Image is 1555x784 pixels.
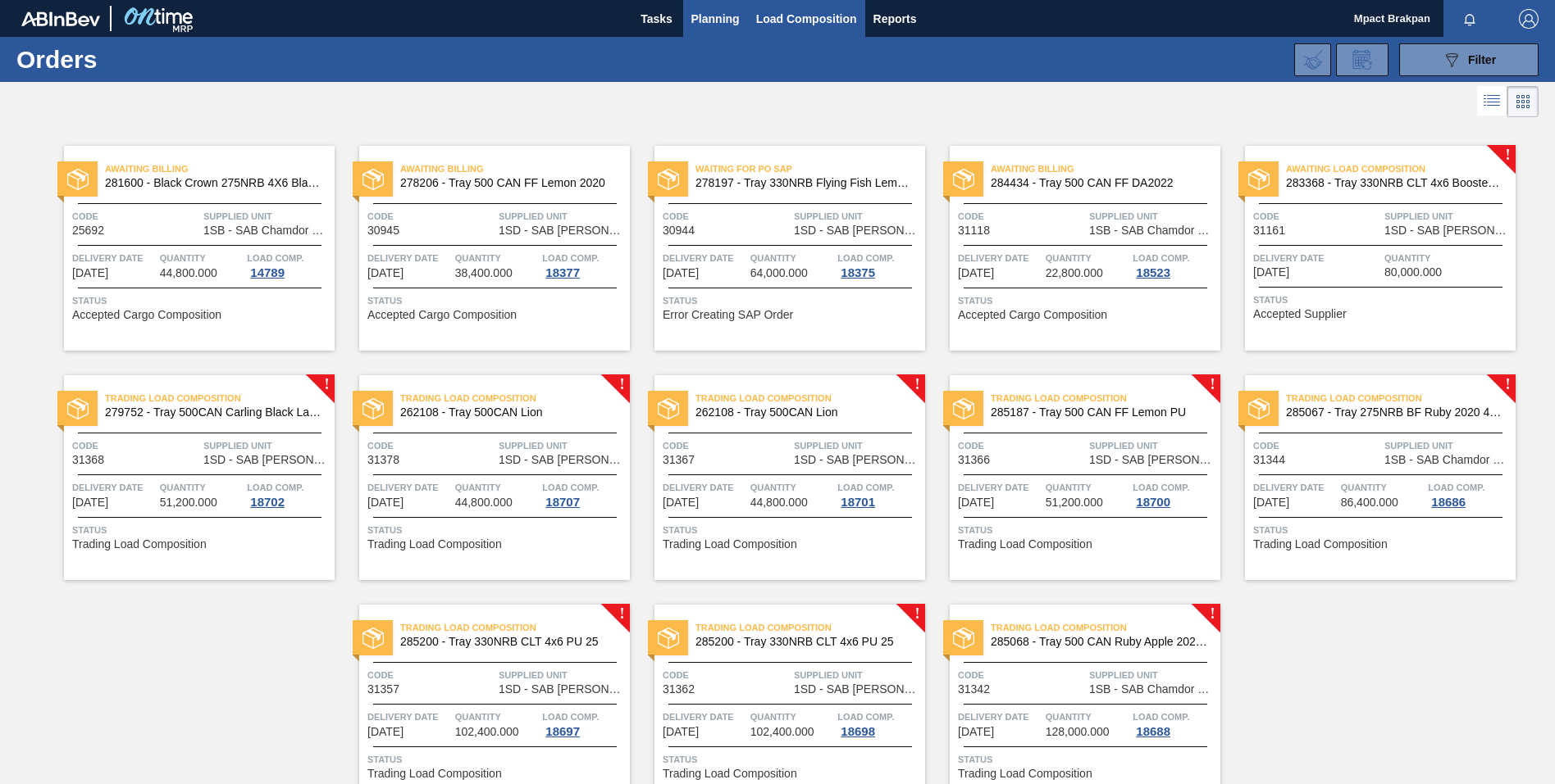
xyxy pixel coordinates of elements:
a: Load Comp.18686 [1428,479,1512,509]
span: 09/11/2025 [958,726,994,738]
img: status [658,398,679,419]
span: 08/22/2025 [367,267,404,279]
span: Status [958,751,1216,768]
img: status [67,398,89,419]
span: Supplied Unit [499,208,626,224]
span: 262108 - Tray 500CAN Lion [695,406,912,419]
span: 1SD - SAB Rosslyn Brewery [1384,224,1512,237]
a: Load Comp.18688 [1133,709,1216,738]
span: 09/05/2025 [958,496,994,509]
span: Status [1253,522,1512,538]
a: !statusTrading Load Composition262108 - Tray 500CAN LionCode31367Supplied Unit1SD - SAB [PERSON_N... [630,375,925,580]
span: 1SB - SAB Chamdor Brewery [1089,683,1216,696]
span: Tasks [639,9,675,29]
span: Awaiting Load Composition [1286,161,1516,177]
a: statusAwaiting Billing281600 - Black Crown 275NRB 4X6 Blank TrayCode25692Supplied Unit1SB - SAB C... [39,146,335,351]
div: 18686 [1428,496,1469,509]
span: Delivery Date [958,250,1042,266]
span: Code [1253,208,1380,224]
span: Delivery Date [958,709,1042,725]
span: Quantity [1384,250,1512,266]
span: Delivery Date [663,709,746,725]
span: Quantity [1046,709,1129,725]
span: 51,200.000 [160,496,217,509]
span: Load Comp. [542,709,599,725]
span: Planning [691,9,740,29]
span: 1SB - SAB Chamdor Brewery [1089,224,1216,237]
span: Supplied Unit [499,667,626,683]
a: Load Comp.18698 [837,709,921,738]
span: Trading Load Composition [367,768,502,780]
span: Trading Load Composition [695,390,925,406]
span: Delivery Date [72,479,156,496]
span: 1SD - SAB Rosslyn Brewery [794,683,921,696]
span: Trading Load Composition [72,538,207,551]
a: !statusTrading Load Composition285187 - Tray 500 CAN FF Lemon PUCode31366Supplied Unit1SD - SAB [... [925,375,1220,580]
span: Load Comp. [542,479,599,496]
span: Quantity [750,479,834,496]
span: 31378 [367,454,399,466]
a: Load Comp.14789 [247,250,331,279]
span: Code [663,667,790,683]
span: 09/05/2025 [72,496,108,509]
span: 38,400.000 [455,267,513,279]
span: Delivery Date [663,479,746,496]
div: 18377 [542,266,583,279]
div: Import Order Negotiation [1294,43,1331,76]
img: status [658,169,679,190]
span: Status [958,522,1216,538]
span: 1SD - SAB Rosslyn Brewery [499,683,626,696]
div: List Vision [1477,86,1507,117]
span: Quantity [750,709,834,725]
img: status [67,169,89,190]
span: 1SD - SAB Rosslyn Brewery [499,224,626,237]
span: Quantity [160,479,244,496]
div: 18375 [837,266,878,279]
span: Trading Load Composition [695,619,925,636]
span: Load Comp. [837,709,894,725]
img: status [1248,398,1270,419]
div: Order Review Request [1336,43,1389,76]
span: 31342 [958,683,990,696]
a: Load Comp.18697 [542,709,626,738]
span: Supplied Unit [794,437,921,454]
span: Load Comp. [247,250,303,266]
span: 09/05/2025 [663,496,699,509]
div: 18697 [542,725,583,738]
span: Load Comp. [542,250,599,266]
span: Reports [873,9,917,29]
span: 44,800.000 [455,496,513,509]
span: Trading Load Composition [1253,538,1388,551]
span: 09/05/2025 [367,496,404,509]
span: Quantity [455,479,539,496]
span: 278197 - Tray 330NRB Flying Fish Lemon (2020) [695,177,912,189]
span: Trading Load Composition [991,619,1220,636]
span: Code [367,208,495,224]
div: Card Vision [1507,86,1539,117]
div: 18688 [1133,725,1174,738]
span: 30945 [367,224,399,237]
span: Filter [1468,53,1496,66]
a: Load Comp.18523 [1133,250,1216,279]
span: Trading Load Composition [991,390,1220,406]
span: 285067 - Tray 275NRB BF Ruby 2020 4x6 PU [1286,406,1503,419]
button: Notifications [1443,7,1496,30]
a: Load Comp.18377 [542,250,626,279]
span: Status [367,292,626,309]
span: Supplied Unit [203,208,331,224]
span: 08/29/2025 [958,267,994,279]
img: TNhmsLtSVTkK8tSr43FrP2fwEKptu5GPRR3wAAAABJRU5ErkJggg== [21,11,100,26]
span: 09/05/2025 [663,726,699,738]
span: Delivery Date [958,479,1042,496]
span: Supplied Unit [203,437,331,454]
span: Accepted Supplier [1253,308,1347,320]
span: Status [72,522,331,538]
span: Load Comp. [837,250,894,266]
span: 25692 [72,224,104,237]
span: Code [367,667,495,683]
span: 01/20/2025 [72,267,108,279]
a: Load Comp.18701 [837,479,921,509]
span: 1SD - SAB Rosslyn Brewery [1089,454,1216,466]
span: Load Composition [756,9,857,29]
span: Load Comp. [247,479,303,496]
